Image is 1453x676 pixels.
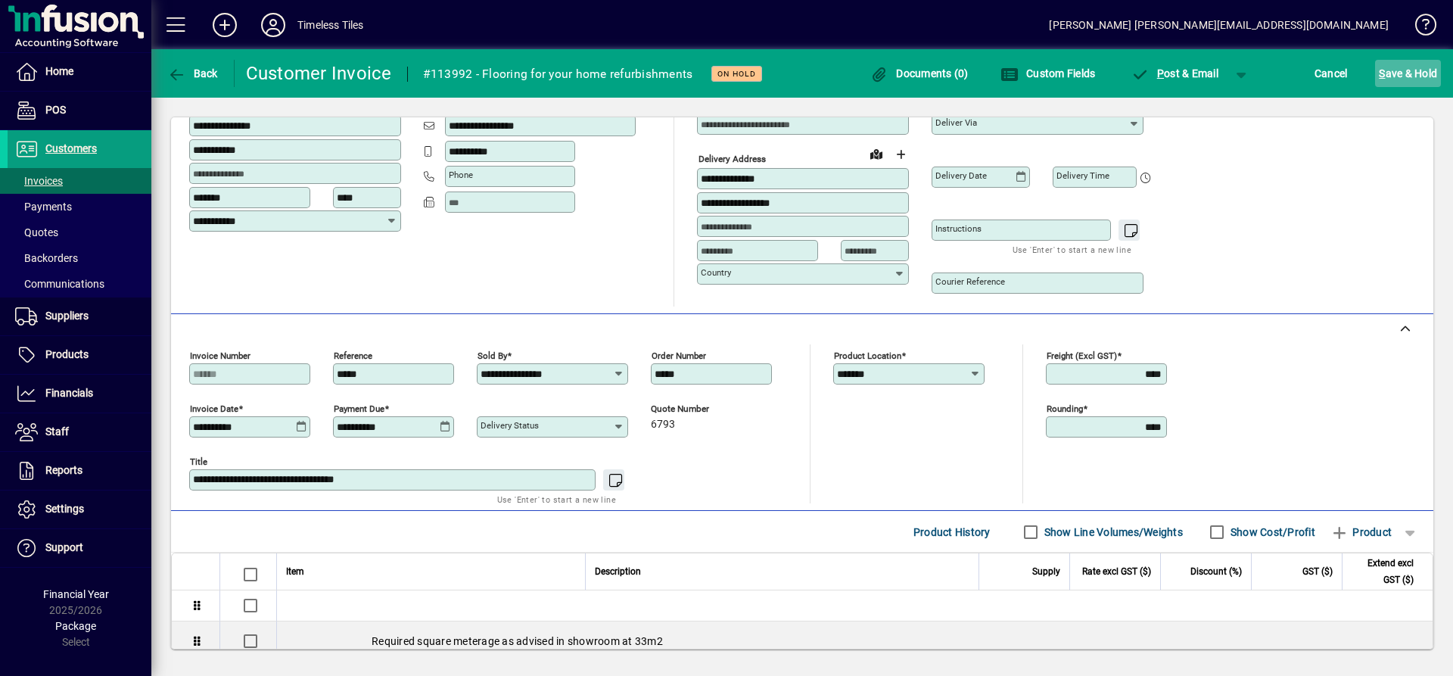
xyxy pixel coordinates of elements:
[43,588,109,600] span: Financial Year
[595,563,641,580] span: Description
[8,529,151,567] a: Support
[8,168,151,194] a: Invoices
[45,541,83,553] span: Support
[190,456,207,467] mat-label: Title
[15,252,78,264] span: Backorders
[651,419,675,431] span: 6793
[701,267,731,278] mat-label: Country
[8,298,151,335] a: Suppliers
[15,278,104,290] span: Communications
[481,420,539,431] mat-label: Delivery status
[286,563,304,580] span: Item
[651,404,742,414] span: Quote number
[15,175,63,187] span: Invoices
[1082,563,1151,580] span: Rate excl GST ($)
[8,271,151,297] a: Communications
[8,92,151,129] a: POS
[1323,519,1399,546] button: Product
[8,375,151,413] a: Financials
[1157,67,1164,79] span: P
[334,403,384,414] mat-label: Payment due
[449,170,473,180] mat-label: Phone
[1404,3,1434,52] a: Knowledge Base
[8,53,151,91] a: Home
[15,226,58,238] span: Quotes
[1375,60,1441,87] button: Save & Hold
[1049,13,1389,37] div: [PERSON_NAME] [PERSON_NAME][EMAIL_ADDRESS][DOMAIN_NAME]
[8,491,151,528] a: Settings
[907,519,997,546] button: Product History
[45,425,69,438] span: Staff
[151,60,235,87] app-page-header-button: Back
[45,348,89,360] span: Products
[277,621,1433,661] div: Required square meterage as advised in showroom at 33m2
[1315,61,1348,86] span: Cancel
[1032,563,1060,580] span: Supply
[935,223,982,234] mat-label: Instructions
[1379,61,1437,86] span: ave & Hold
[1056,170,1109,181] mat-label: Delivery time
[8,245,151,271] a: Backorders
[163,60,222,87] button: Back
[45,464,82,476] span: Reports
[55,620,96,632] span: Package
[45,104,66,116] span: POS
[297,13,363,37] div: Timeless Tiles
[45,142,97,154] span: Customers
[8,194,151,220] a: Payments
[652,350,706,361] mat-label: Order number
[1227,525,1315,540] label: Show Cost/Profit
[1379,67,1385,79] span: S
[45,387,93,399] span: Financials
[497,491,616,508] mat-hint: Use 'Enter' to start a new line
[1330,520,1392,544] span: Product
[834,350,901,361] mat-label: Product location
[935,276,1005,287] mat-label: Courier Reference
[997,60,1100,87] button: Custom Fields
[249,11,297,39] button: Profile
[935,170,987,181] mat-label: Delivery date
[1041,525,1183,540] label: Show Line Volumes/Weights
[1131,67,1218,79] span: ost & Email
[1013,241,1131,258] mat-hint: Use 'Enter' to start a new line
[717,69,756,79] span: On hold
[8,220,151,245] a: Quotes
[864,142,888,166] a: View on map
[867,60,972,87] button: Documents (0)
[1047,403,1083,414] mat-label: Rounding
[15,201,72,213] span: Payments
[45,503,84,515] span: Settings
[1190,563,1242,580] span: Discount (%)
[888,142,913,167] button: Choose address
[1123,60,1226,87] button: Post & Email
[870,67,969,79] span: Documents (0)
[45,310,89,322] span: Suppliers
[8,413,151,451] a: Staff
[1000,67,1096,79] span: Custom Fields
[1352,555,1414,588] span: Extend excl GST ($)
[423,62,693,86] div: #113992 - Flooring for your home refurbishments
[190,403,238,414] mat-label: Invoice date
[1311,60,1352,87] button: Cancel
[167,67,218,79] span: Back
[935,117,977,128] mat-label: Deliver via
[8,452,151,490] a: Reports
[478,350,507,361] mat-label: Sold by
[246,61,392,86] div: Customer Invoice
[1047,350,1117,361] mat-label: Freight (excl GST)
[201,11,249,39] button: Add
[45,65,73,77] span: Home
[8,336,151,374] a: Products
[190,350,250,361] mat-label: Invoice number
[1302,563,1333,580] span: GST ($)
[334,350,372,361] mat-label: Reference
[913,520,991,544] span: Product History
